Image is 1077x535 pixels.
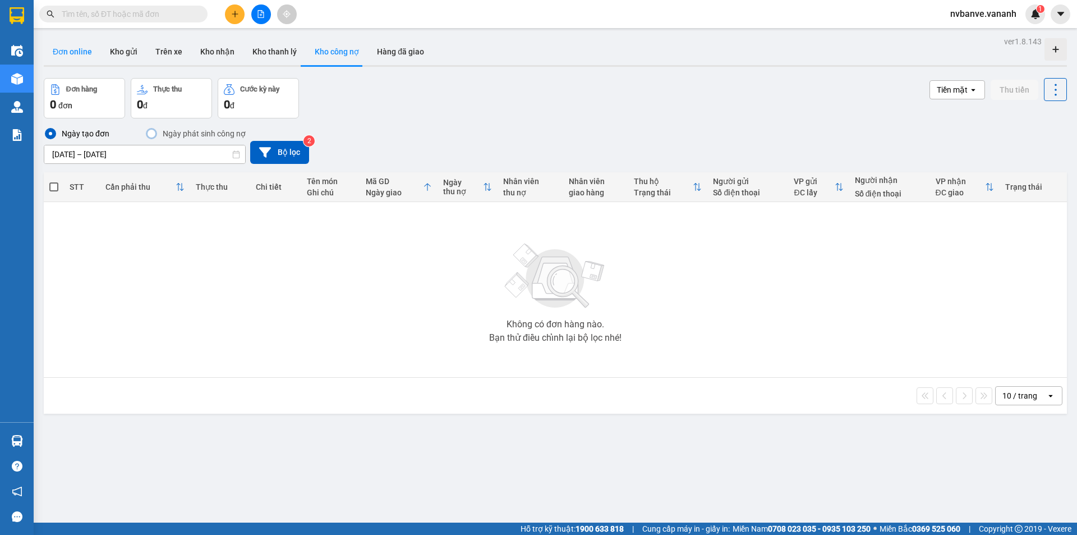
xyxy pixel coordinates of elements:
[632,523,634,535] span: |
[768,524,871,533] strong: 0708 023 035 - 0935 103 250
[58,101,72,110] span: đơn
[12,486,22,497] span: notification
[196,182,245,191] div: Thực thu
[855,176,924,185] div: Người nhận
[1004,35,1042,48] div: ver 1.8.143
[930,172,1000,202] th: Toggle SortBy
[855,189,924,198] div: Số điện thoại
[12,461,22,472] span: question-circle
[503,188,558,197] div: thu nợ
[443,187,483,196] div: thu nợ
[941,7,1025,21] span: nvbanve.vananh
[256,182,296,191] div: Chi tiết
[438,172,498,202] th: Toggle SortBy
[503,177,558,186] div: Nhân viên
[969,523,970,535] span: |
[1044,38,1067,61] div: Tạo kho hàng mới
[969,85,978,94] svg: open
[368,38,433,65] button: Hàng đã giao
[101,38,146,65] button: Kho gửi
[307,188,354,197] div: Ghi chú
[569,188,623,197] div: giao hàng
[936,188,986,197] div: ĐC giao
[873,527,877,531] span: ⚪️
[277,4,297,24] button: aim
[240,85,279,93] div: Cước kỳ này
[489,333,622,342] div: Bạn thử điều chỉnh lại bộ lọc nhé!
[44,145,245,163] input: Select a date range.
[224,98,230,111] span: 0
[642,523,730,535] span: Cung cấp máy in - giấy in:
[912,524,960,533] strong: 0369 525 060
[366,188,424,197] div: Ngày giao
[131,78,212,118] button: Thực thu0đ
[153,85,182,93] div: Thực thu
[11,101,23,113] img: warehouse-icon
[57,127,109,140] div: Ngày tạo đơn
[507,320,604,329] div: Không có đơn hàng nào.
[11,45,23,57] img: warehouse-icon
[713,177,783,186] div: Người gửi
[105,182,176,191] div: Cần phải thu
[307,177,354,186] div: Tên món
[788,172,849,202] th: Toggle SortBy
[12,511,22,522] span: message
[794,188,834,197] div: ĐC lấy
[991,80,1038,100] button: Thu tiền
[11,435,23,447] img: warehouse-icon
[44,78,125,118] button: Đơn hàng0đơn
[1056,9,1066,19] span: caret-down
[1002,390,1037,401] div: 10 / trang
[1051,4,1070,24] button: caret-down
[47,10,54,18] span: search
[137,98,143,111] span: 0
[70,182,94,191] div: STT
[100,172,190,202] th: Toggle SortBy
[1046,391,1055,400] svg: open
[1015,525,1023,533] span: copyright
[303,135,315,147] sup: 2
[225,4,245,24] button: plus
[257,10,265,18] span: file-add
[733,523,871,535] span: Miền Nam
[50,98,56,111] span: 0
[306,38,368,65] button: Kho công nợ
[569,177,623,186] div: Nhân viên
[1005,182,1061,191] div: Trạng thái
[521,523,624,535] span: Hỗ trợ kỹ thuật:
[231,10,239,18] span: plus
[576,524,624,533] strong: 1900 633 818
[143,101,148,110] span: đ
[937,84,968,95] div: Tiền mặt
[44,38,101,65] button: Đơn online
[713,188,783,197] div: Số điện thoại
[11,73,23,85] img: warehouse-icon
[66,85,97,93] div: Đơn hàng
[146,38,191,65] button: Trên xe
[1037,5,1044,13] sup: 1
[936,177,986,186] div: VP nhận
[880,523,960,535] span: Miền Bắc
[250,141,309,164] button: Bộ lọc
[634,188,693,197] div: Trạng thái
[499,237,611,315] img: svg+xml;base64,PHN2ZyBjbGFzcz0ibGlzdC1wbHVnX19zdmciIHhtbG5zPSJodHRwOi8vd3d3LnczLm9yZy8yMDAwL3N2Zy...
[360,172,438,202] th: Toggle SortBy
[191,38,243,65] button: Kho nhận
[1038,5,1042,13] span: 1
[251,4,271,24] button: file-add
[1030,9,1041,19] img: icon-new-feature
[628,172,707,202] th: Toggle SortBy
[366,177,424,186] div: Mã GD
[230,101,234,110] span: đ
[283,10,291,18] span: aim
[443,178,483,187] div: Ngày
[243,38,306,65] button: Kho thanh lý
[11,129,23,141] img: solution-icon
[158,127,246,140] div: Ngày phát sinh công nợ
[634,177,693,186] div: Thu hộ
[794,177,834,186] div: VP gửi
[218,78,299,118] button: Cước kỳ này0đ
[10,7,24,24] img: logo-vxr
[62,8,194,20] input: Tìm tên, số ĐT hoặc mã đơn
